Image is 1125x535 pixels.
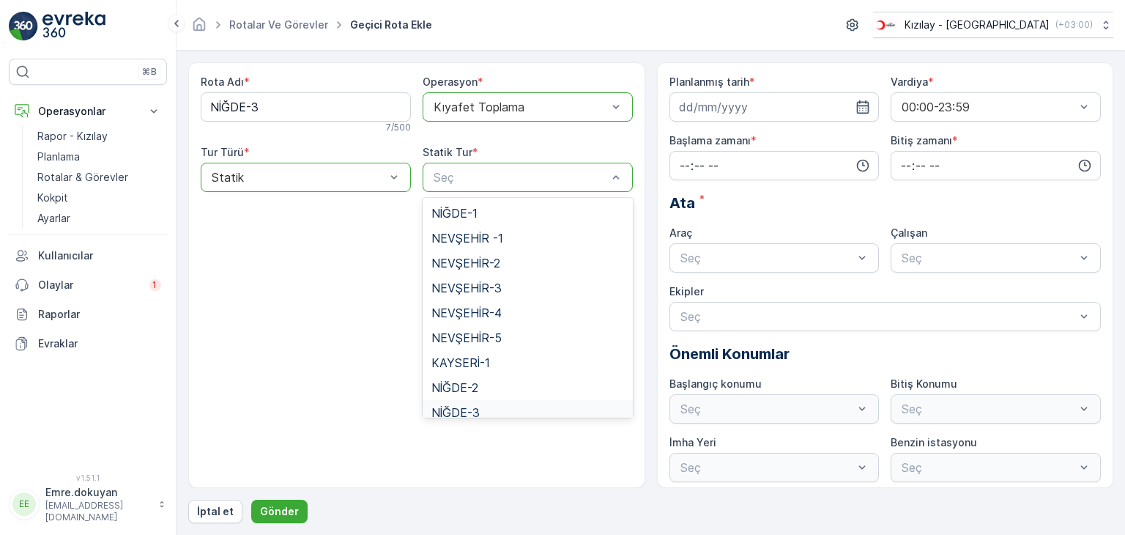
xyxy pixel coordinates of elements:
[669,343,1102,365] p: Önemli Konumlar
[38,104,138,119] p: Operasyonlar
[891,377,957,390] label: Bitiş Konumu
[431,306,502,320] span: NEVŞEHİR-4
[891,134,952,147] label: Bitiş zamanı
[9,485,167,523] button: EEEmre.dokuyan[EMAIL_ADDRESS][DOMAIN_NAME]
[9,473,167,482] span: v 1.51.1
[431,356,490,369] span: KAYSERİ-1
[9,241,167,270] a: Kullanıcılar
[431,381,478,394] span: NİĞDE-2
[38,278,141,292] p: Olaylar
[431,232,503,245] span: NEVŞEHİR -1
[37,191,68,205] p: Kokpit
[873,12,1113,38] button: Kızılay - [GEOGRAPHIC_DATA](+03:00)
[669,75,749,88] label: Planlanmış tarih
[197,504,234,519] p: İptal et
[891,75,928,88] label: Vardiya
[37,129,108,144] p: Rapor - Kızılay
[431,257,500,270] span: NEVŞEHİR-2
[229,18,328,31] a: Rotalar ve Görevler
[201,75,244,88] label: Rota Adı
[12,492,36,516] div: EE
[188,500,242,523] button: İptal et
[431,281,502,295] span: NEVŞEHİR-3
[9,97,167,126] button: Operasyonlar
[31,188,167,208] a: Kokpit
[9,12,38,41] img: logo
[31,147,167,167] a: Planlama
[423,146,472,158] label: Statik Tur
[669,436,716,449] label: İmha Yeri
[37,211,70,226] p: Ayarlar
[386,122,411,133] p: 7 / 500
[38,336,161,351] p: Evraklar
[9,270,167,300] a: Olaylar1
[905,18,1050,32] p: Kızılay - [GEOGRAPHIC_DATA]
[260,504,299,519] p: Gönder
[45,485,151,500] p: Emre.dokuyan
[38,248,161,263] p: Kullanıcılar
[434,169,607,186] p: Seç
[9,300,167,329] a: Raporlar
[680,249,854,267] p: Seç
[1055,19,1093,31] p: ( +03:00 )
[42,12,105,41] img: logo_light-DOdMpM7g.png
[891,436,977,449] label: Benzin istasyonu
[431,207,478,220] span: NİĞDE-1
[431,331,502,344] span: NEVŞEHİR-5
[431,406,480,419] span: NİĞDE-3
[873,17,899,33] img: k%C4%B1z%C4%B1lay_D5CCths_t1JZB0k.png
[9,329,167,358] a: Evraklar
[669,377,762,390] label: Başlangıç konumu
[37,170,128,185] p: Rotalar & Görevler
[902,249,1075,267] p: Seç
[38,307,161,322] p: Raporlar
[251,500,308,523] button: Gönder
[423,75,478,88] label: Operasyon
[31,126,167,147] a: Rapor - Kızılay
[669,285,704,298] label: Ekipler
[37,150,80,164] p: Planlama
[669,226,692,239] label: Araç
[201,146,244,158] label: Tur Türü
[191,22,207,34] a: Ana Sayfa
[45,500,151,523] p: [EMAIL_ADDRESS][DOMAIN_NAME]
[669,92,880,122] input: dd/mm/yyyy
[347,18,435,32] span: Geçici Rota Ekle
[31,208,167,229] a: Ayarlar
[152,279,158,291] p: 1
[891,226,927,239] label: Çalışan
[680,308,1076,325] p: Seç
[142,66,157,78] p: ⌘B
[669,134,751,147] label: Başlama zamanı
[31,167,167,188] a: Rotalar & Görevler
[669,192,695,214] span: Ata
